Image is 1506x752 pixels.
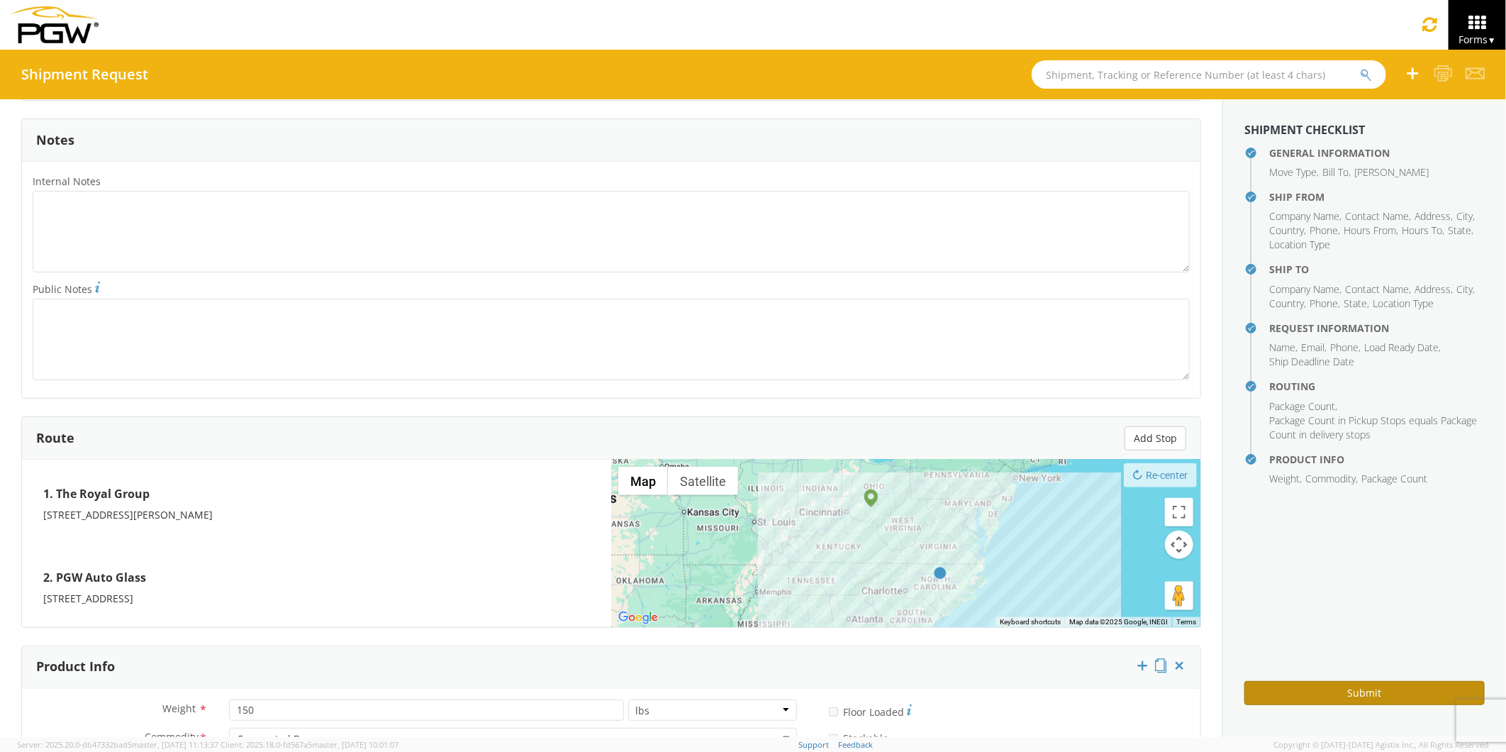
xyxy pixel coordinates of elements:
h4: 2. PGW Auto Glass [43,565,590,592]
li: , [1330,341,1361,355]
span: Phone [1310,223,1338,237]
label: Stackable [829,729,891,746]
li: , [1310,297,1340,311]
span: Phone [1330,341,1359,354]
span: Address [1415,282,1451,296]
span: Weight [162,702,196,715]
span: [STREET_ADDRESS][PERSON_NAME] [43,508,213,521]
span: Package Count [1269,399,1335,413]
button: Submit [1244,681,1485,705]
a: Support [799,739,830,750]
h4: Ship To [1269,264,1485,275]
input: Floor Loaded [829,707,838,717]
span: ▼ [1488,34,1496,46]
span: City [1456,282,1473,296]
input: Stackable [829,734,838,743]
span: Country [1269,223,1304,237]
li: , [1269,472,1302,486]
span: State [1448,223,1471,237]
span: Internal Notes [33,175,101,188]
span: Email [1301,341,1324,354]
li: , [1344,223,1398,238]
span: City [1456,209,1473,223]
span: Map data ©2025 Google, INEGI [1069,618,1168,626]
h4: Request Information [1269,323,1485,333]
li: , [1415,209,1453,223]
li: , [1402,223,1444,238]
button: Re-center [1124,463,1197,487]
span: Name [1269,341,1295,354]
input: Shipment, Tracking or Reference Number (at least 4 chars) [1032,60,1386,89]
img: Google [615,609,662,627]
span: master, [DATE] 10:01:07 [312,739,398,750]
li: , [1456,282,1475,297]
li: , [1301,341,1327,355]
span: Address [1415,209,1451,223]
h3: Route [36,431,74,446]
li: , [1269,341,1298,355]
li: , [1269,282,1342,297]
span: Client: 2025.18.0-fd567a5 [221,739,398,750]
span: Country [1269,297,1304,310]
li: , [1269,165,1319,179]
li: , [1269,297,1306,311]
li: , [1305,472,1358,486]
span: Contact Name [1345,282,1409,296]
span: Bill To [1322,165,1349,179]
span: Company Name [1269,282,1339,296]
h4: Routing [1269,381,1485,392]
button: Keyboard shortcuts [1000,617,1061,627]
img: pgw-form-logo-1aaa8060b1cc70fad034.png [11,6,99,43]
span: Ship Deadline Date [1269,355,1354,368]
strong: Shipment Checklist [1244,122,1365,138]
a: Feedback [839,739,874,750]
a: Open this area in Google Maps (opens a new window) [615,609,662,627]
li: , [1269,209,1342,223]
h4: Ship From [1269,192,1485,202]
button: Show street map [618,467,668,495]
button: Drag Pegman onto the map to open Street View [1165,582,1193,610]
h4: General Information [1269,148,1485,158]
span: Location Type [1269,238,1330,251]
span: Hours To [1402,223,1442,237]
li: , [1344,297,1369,311]
span: Copyright © [DATE]-[DATE] Agistix Inc., All Rights Reserved [1273,739,1489,751]
h4: Product Info [1269,454,1485,465]
span: Phone [1310,297,1338,310]
span: State [1344,297,1367,310]
li: , [1322,165,1351,179]
span: Commodity [145,730,199,746]
span: [PERSON_NAME] [1354,165,1429,179]
li: , [1456,209,1475,223]
span: Package Count in Pickup Stops equals Package Count in delivery stops [1269,414,1477,441]
span: Location Type [1373,297,1434,310]
button: Map camera controls [1165,531,1193,559]
li: , [1269,223,1306,238]
li: , [1345,209,1411,223]
span: [STREET_ADDRESS] [43,592,133,605]
span: Public Notes [33,282,92,296]
span: Hours From [1344,223,1396,237]
h3: Notes [36,133,74,148]
li: , [1345,282,1411,297]
span: Server: 2025.20.0-db47332bad5 [17,739,218,750]
a: Terms [1176,618,1196,626]
button: Add Stop [1125,426,1186,450]
button: Show satellite imagery [668,467,738,495]
h4: Shipment Request [21,67,148,82]
li: , [1269,399,1337,414]
div: Corrugated Boxes [237,732,321,746]
li: , [1448,223,1473,238]
span: Company Name [1269,209,1339,223]
li: , [1364,341,1441,355]
span: Load Ready Date [1364,341,1439,354]
span: Weight [1269,472,1300,485]
button: Toggle fullscreen view [1165,498,1193,526]
span: Forms [1458,33,1496,46]
span: Commodity [1305,472,1356,485]
span: Move Type [1269,165,1317,179]
li: , [1415,282,1453,297]
span: Contact Name [1345,209,1409,223]
h3: Product Info [36,660,115,674]
h4: 1. The Royal Group [43,481,590,508]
